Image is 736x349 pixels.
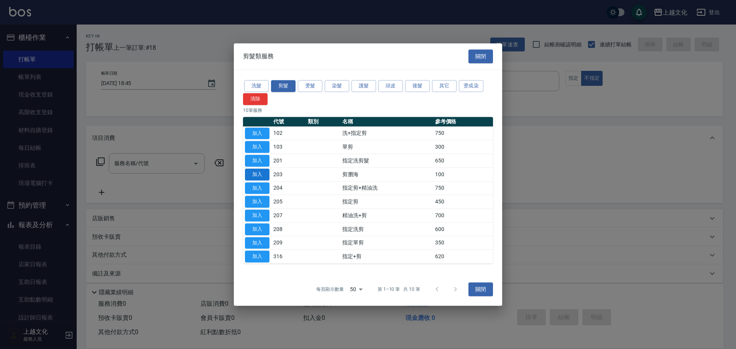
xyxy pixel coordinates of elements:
[378,286,420,293] p: 第 1–10 筆 共 10 筆
[433,167,493,181] td: 100
[433,236,493,250] td: 350
[433,195,493,209] td: 450
[347,279,365,300] div: 50
[245,155,269,167] button: 加入
[405,80,430,92] button: 接髮
[433,222,493,236] td: 600
[433,126,493,140] td: 750
[245,237,269,249] button: 加入
[245,196,269,208] button: 加入
[340,140,433,154] td: 單剪
[433,140,493,154] td: 300
[271,181,306,195] td: 204
[432,80,457,92] button: 其它
[325,80,349,92] button: 染髮
[340,236,433,250] td: 指定單剪
[340,222,433,236] td: 指定洗剪
[271,236,306,250] td: 209
[433,250,493,264] td: 620
[245,169,269,180] button: 加入
[245,182,269,194] button: 加入
[271,80,296,92] button: 剪髮
[468,49,493,64] button: 關閉
[316,286,344,293] p: 每頁顯示數量
[340,117,433,127] th: 名稱
[271,209,306,223] td: 207
[340,126,433,140] td: 洗+指定剪
[245,251,269,262] button: 加入
[298,80,322,92] button: 燙髮
[433,181,493,195] td: 750
[340,195,433,209] td: 指定剪
[243,52,274,60] span: 剪髮類服務
[245,128,269,139] button: 加入
[340,167,433,181] td: 剪瀏海
[340,181,433,195] td: 指定剪+精油洗
[271,140,306,154] td: 103
[245,141,269,153] button: 加入
[245,223,269,235] button: 加入
[244,80,269,92] button: 洗髮
[271,195,306,209] td: 205
[271,154,306,168] td: 201
[271,126,306,140] td: 102
[245,210,269,221] button: 加入
[340,209,433,223] td: 精油洗+剪
[340,154,433,168] td: 指定洗剪髮
[352,80,376,92] button: 護髮
[378,80,403,92] button: 頭皮
[433,154,493,168] td: 650
[459,80,483,92] button: 燙或染
[271,117,306,127] th: 代號
[306,117,340,127] th: 類別
[340,250,433,264] td: 指定+剪
[271,250,306,264] td: 316
[433,209,493,223] td: 700
[243,93,268,105] button: 清除
[271,167,306,181] td: 203
[468,282,493,297] button: 關閉
[433,117,493,127] th: 參考價格
[271,222,306,236] td: 208
[243,107,493,114] p: 10 筆服務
